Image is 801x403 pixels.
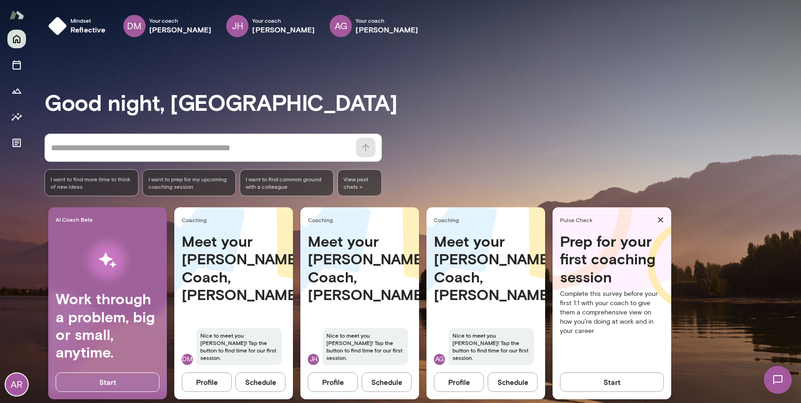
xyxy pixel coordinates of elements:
[323,328,408,365] span: Nice to meet you [PERSON_NAME]! Tap the button to find time for our first session.
[7,56,26,74] button: Sessions
[149,24,212,35] h6: [PERSON_NAME]
[7,108,26,126] button: Insights
[330,15,352,37] div: AG
[182,216,289,224] span: Coaching
[48,17,67,35] img: mindset
[308,232,412,304] h4: Meet your [PERSON_NAME] Coach, [PERSON_NAME]
[560,372,664,392] button: Start
[252,24,315,35] h6: [PERSON_NAME]
[362,372,412,392] button: Schedule
[117,11,218,41] div: DMYour coach[PERSON_NAME]
[560,232,664,286] h4: Prep for your first coaching session
[56,216,163,223] span: AI Coach Beta
[7,134,26,152] button: Documents
[246,175,328,190] span: I want to find common ground with a colleague
[66,231,149,290] img: AI Workflows
[182,372,232,392] button: Profile
[560,289,664,336] p: Complete this survey before your first 1:1 with your coach to give them a comprehensive view on h...
[44,11,113,41] button: Mindsetreflective
[434,354,445,365] div: AG
[434,372,484,392] button: Profile
[142,169,236,196] div: I want to prep for my upcoming coaching session
[7,82,26,100] button: Growth Plan
[488,372,538,392] button: Schedule
[356,17,418,24] span: Your coach
[44,169,139,196] div: I want to find more time to think of new ideas
[70,24,106,35] h6: reflective
[7,30,26,48] button: Home
[308,216,415,224] span: Coaching
[434,216,541,224] span: Coaching
[182,232,286,304] h4: Meet your [PERSON_NAME] Coach, [PERSON_NAME]
[337,169,382,196] span: View past chats ->
[197,328,282,365] span: Nice to meet you [PERSON_NAME]! Tap the button to find time for our first session.
[434,232,538,304] h4: Meet your [PERSON_NAME] Coach, [PERSON_NAME]
[226,15,248,37] div: JH
[9,6,24,24] img: Mento
[240,169,334,196] div: I want to find common ground with a colleague
[56,290,159,361] h4: Work through a problem, big or small, anytime.
[220,11,321,41] div: JHYour coach[PERSON_NAME]
[44,89,801,115] h3: Good night, [GEOGRAPHIC_DATA]
[560,216,654,224] span: Pulse Check
[6,373,28,396] div: AR
[182,354,193,365] div: DM
[56,372,159,392] button: Start
[235,372,286,392] button: Schedule
[252,17,315,24] span: Your coach
[70,17,106,24] span: Mindset
[308,372,358,392] button: Profile
[323,11,425,41] div: AGYour coach[PERSON_NAME]
[449,328,534,365] span: Nice to meet you [PERSON_NAME]! Tap the button to find time for our first session.
[149,17,212,24] span: Your coach
[148,175,230,190] span: I want to prep for my upcoming coaching session
[308,354,319,365] div: JH
[356,24,418,35] h6: [PERSON_NAME]
[51,175,133,190] span: I want to find more time to think of new ideas
[123,15,146,37] div: DM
